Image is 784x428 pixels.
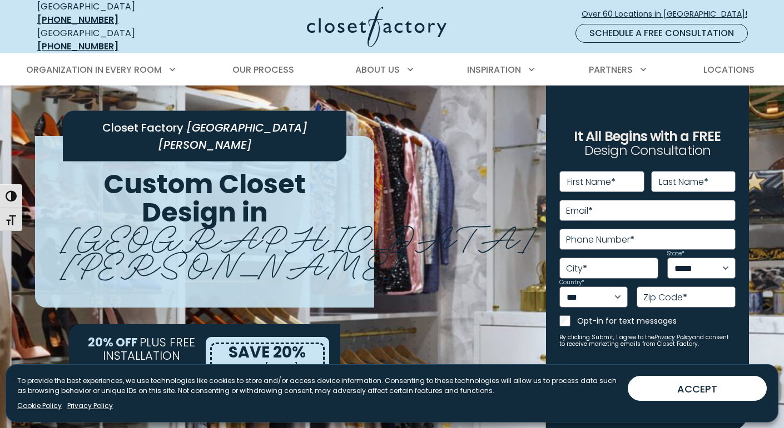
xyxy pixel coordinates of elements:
[26,63,162,76] span: Organization in Every Room
[88,334,137,350] span: 20% OFF
[566,207,593,215] label: Email
[61,210,536,287] span: [GEOGRAPHIC_DATA][PERSON_NAME]
[582,8,756,20] span: Over 60 Locations in [GEOGRAPHIC_DATA]!
[18,54,766,85] nav: Primary Menu
[581,4,757,24] a: Over 60 Locations in [GEOGRAPHIC_DATA]!
[659,178,708,187] label: Last Name
[574,127,721,145] span: It All Begins with a FREE
[567,178,616,187] label: First Name
[566,264,587,273] label: City
[17,401,62,411] a: Cookie Policy
[232,63,294,76] span: Our Process
[37,40,118,53] a: [PHONE_NUMBER]
[584,142,711,160] span: Design Consultation
[577,315,736,326] label: Opt-in for text messages
[17,376,619,396] p: To provide the best experiences, we use technologies like cookies to store and/or access device i...
[105,362,178,384] a: View Details
[103,165,306,231] span: Custom Closet Design in
[158,120,307,153] span: [GEOGRAPHIC_DATA][PERSON_NAME]
[575,24,748,43] a: Schedule a Free Consultation
[37,27,199,53] div: [GEOGRAPHIC_DATA]
[703,63,755,76] span: Locations
[566,235,634,244] label: Phone Number
[102,120,183,135] span: Closet Factory
[236,360,299,375] p: UNTIL [DATE]
[307,7,446,47] img: Closet Factory Logo
[628,376,767,401] button: ACCEPT
[667,251,684,256] label: State
[103,334,195,364] span: PLUS FREE INSTALLATION
[559,280,584,285] label: Country
[37,13,118,26] a: [PHONE_NUMBER]
[467,63,521,76] span: Inspiration
[67,401,113,411] a: Privacy Policy
[643,293,687,302] label: Zip Code
[355,63,400,76] span: About Us
[589,63,633,76] span: Partners
[654,333,692,341] a: Privacy Policy
[559,334,736,348] small: By clicking Submit, I agree to the and consent to receive marketing emails from Closet Factory.
[229,341,306,363] span: SAVE 20%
